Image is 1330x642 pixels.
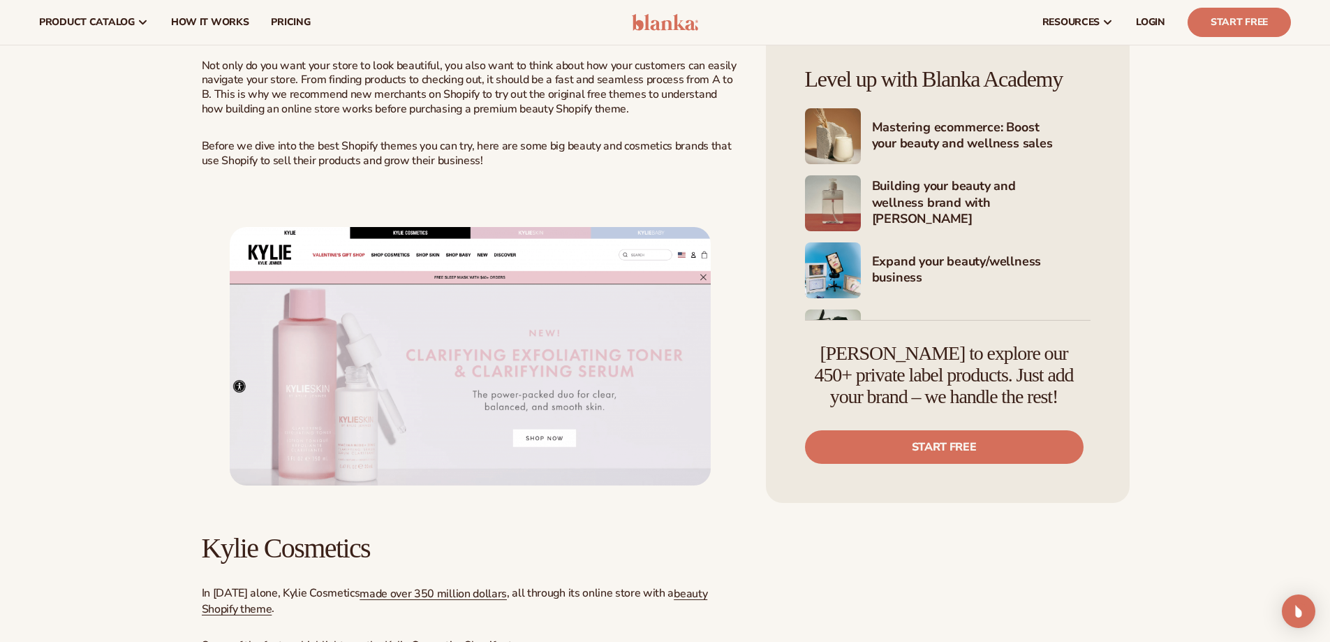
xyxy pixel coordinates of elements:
[230,227,711,485] img: Kylie Cosmetics homepage
[805,67,1091,92] h4: Level up with Blanka Academy
[202,533,739,564] h2: Kylie Cosmetics
[805,175,1091,231] a: Shopify Image 3 Building your beauty and wellness brand with [PERSON_NAME]
[805,343,1084,407] h4: [PERSON_NAME] to explore our 450+ private label products. Just add your brand – we handle the rest!
[1188,8,1291,37] a: Start Free
[271,17,310,28] span: pricing
[1282,594,1315,628] div: Open Intercom Messenger
[805,175,861,231] img: Shopify Image 3
[805,430,1084,464] a: Start free
[202,139,739,168] p: Before we dive into the best Shopify themes you can try, here are some big beauty and cosmetics b...
[805,108,1091,164] a: Shopify Image 2 Mastering ecommerce: Boost your beauty and wellness sales
[39,17,135,28] span: product catalog
[202,59,739,117] p: Not only do you want your store to look beautiful, you also want to think about how your customer...
[805,242,1091,298] a: Shopify Image 4 Expand your beauty/wellness business
[872,119,1091,154] h4: Mastering ecommerce: Boost your beauty and wellness sales
[805,309,861,365] img: Shopify Image 5
[805,108,861,164] img: Shopify Image 2
[360,586,507,601] a: made over 350 million dollars
[805,309,1091,365] a: Shopify Image 5 Marketing your beauty and wellness brand 101
[202,586,739,616] p: In [DATE] alone, Kylie Cosmetics , all through its online store with a .
[202,586,708,617] a: beauty Shopify theme
[632,14,698,31] img: logo
[171,17,249,28] span: How It Works
[872,178,1091,228] h4: Building your beauty and wellness brand with [PERSON_NAME]
[872,254,1091,288] h4: Expand your beauty/wellness business
[805,242,861,298] img: Shopify Image 4
[230,227,711,485] a: Blanka Brand Signup – 6 Best Shopify Themes Campaign
[1042,17,1100,28] span: resources
[1136,17,1165,28] span: LOGIN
